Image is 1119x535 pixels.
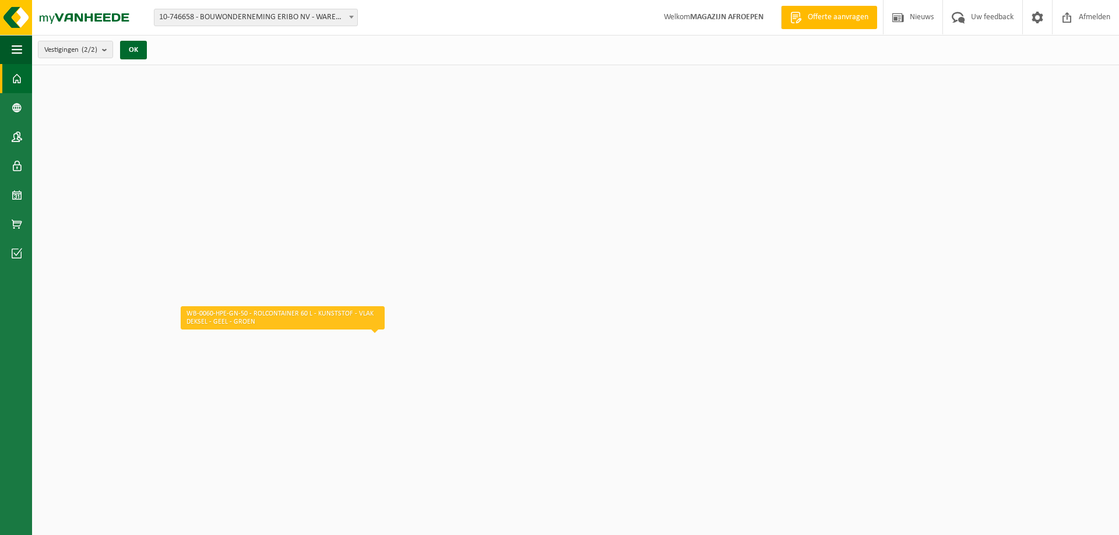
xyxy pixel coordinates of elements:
button: OK [120,41,147,59]
strong: MAGAZIJN AFROEPEN [690,13,763,22]
a: Offerte aanvragen [781,6,877,29]
span: Vestigingen [44,41,97,59]
span: 10-746658 - BOUWONDERNEMING ERIBO NV - WAREGEM [154,9,358,26]
count: (2/2) [82,46,97,54]
span: Offerte aanvragen [805,12,871,23]
span: 10-746658 - BOUWONDERNEMING ERIBO NV - WAREGEM [154,9,357,26]
button: Vestigingen(2/2) [38,41,113,58]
